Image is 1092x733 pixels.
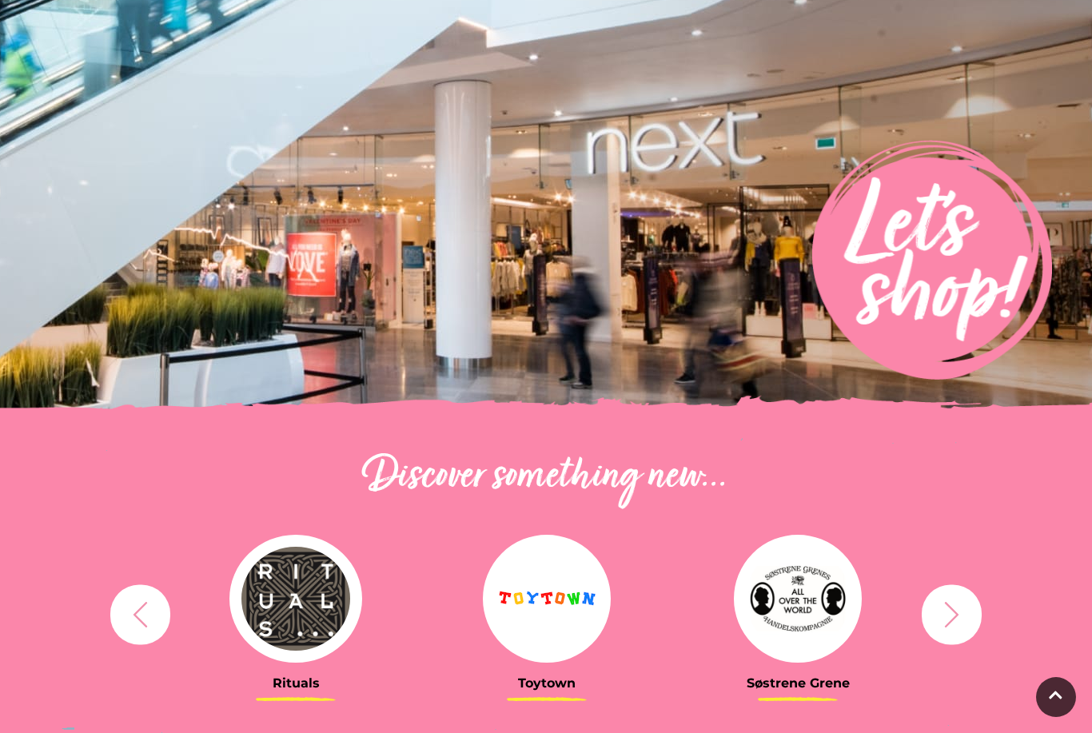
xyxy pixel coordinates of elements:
a: Søstrene Grene [684,535,911,691]
h2: Discover something new... [102,452,990,503]
h3: Toytown [433,675,660,691]
a: Toytown [433,535,660,691]
h3: Rituals [182,675,409,691]
h3: Søstrene Grene [684,675,911,691]
a: Rituals [182,535,409,691]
